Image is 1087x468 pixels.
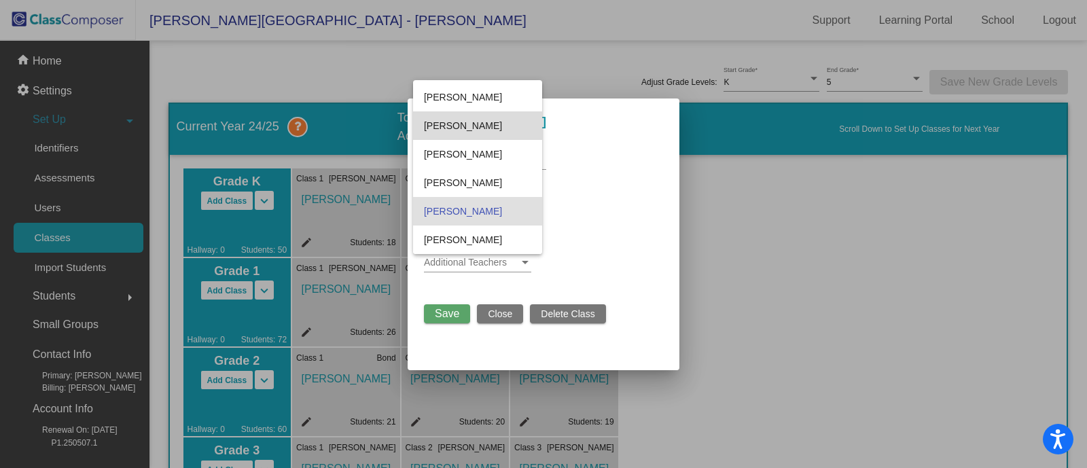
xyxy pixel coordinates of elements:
span: [PERSON_NAME] [424,140,531,168]
span: [PERSON_NAME] [424,226,531,254]
span: [PERSON_NAME] [424,111,531,140]
span: [PERSON_NAME] [424,168,531,197]
span: [PERSON_NAME] [424,83,531,111]
span: [PERSON_NAME] [424,197,531,226]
